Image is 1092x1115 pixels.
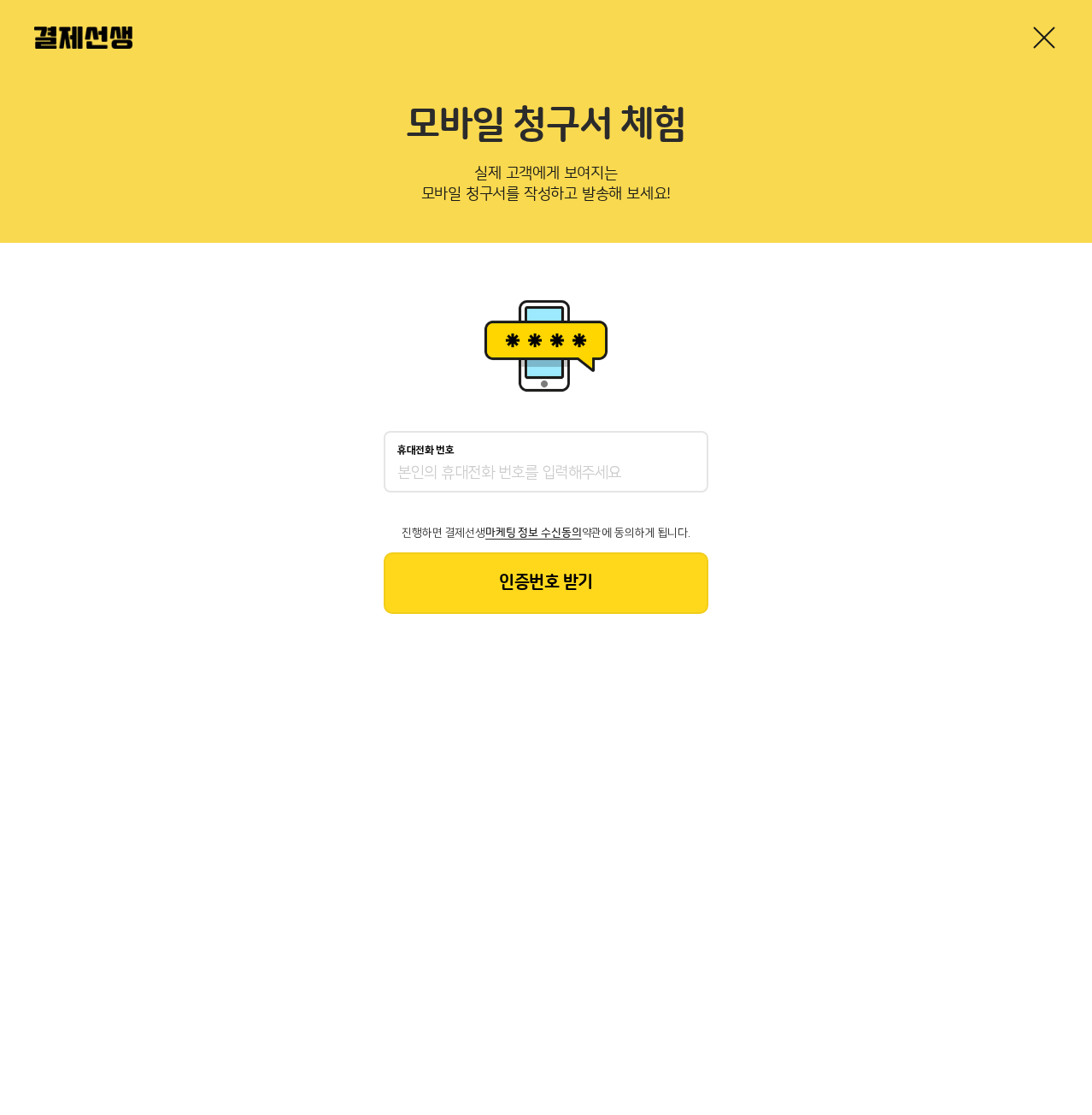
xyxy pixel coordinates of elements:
p: 실제 고객에게 보여지는 모바일 청구서를 작성하고 발송해 보세요! [34,159,1058,215]
span: 마케팅 정보 수신동의 [485,527,581,539]
h2: 모바일 청구서 체험 [34,103,1058,149]
img: 결제선생 [34,27,132,49]
input: 휴대전화 번호 [397,463,695,484]
button: 인증번호 받기 [384,552,708,614]
p: 휴대전화 번호 [397,445,455,457]
img: 휴대폰인증 이미지 [478,294,614,397]
p: 진행하면 결제선생 약관에 동의하게 됩니다. [384,527,708,539]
